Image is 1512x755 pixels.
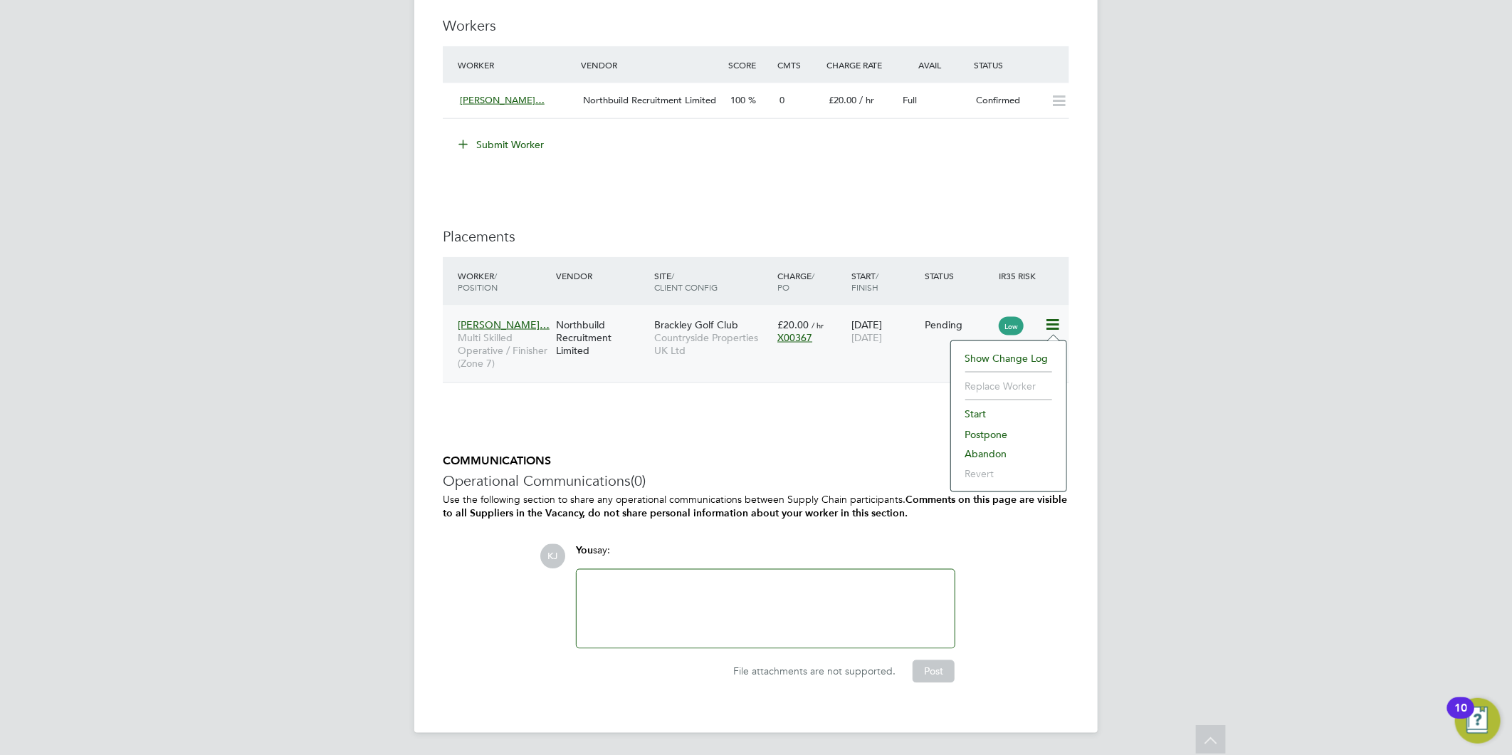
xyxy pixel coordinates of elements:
[725,52,774,78] div: Score
[922,263,996,288] div: Status
[733,665,896,678] span: File attachments are not supported.
[848,311,922,351] div: [DATE]
[654,318,738,331] span: Brackley Golf Club
[577,52,725,78] div: Vendor
[443,16,1069,35] h3: Workers
[823,52,897,78] div: Charge Rate
[651,263,774,300] div: Site
[454,263,552,300] div: Worker
[903,94,917,106] span: Full
[458,331,549,370] span: Multi Skilled Operative / Finisher (Zone 7)
[454,52,577,78] div: Worker
[958,348,1059,368] li: Show change log
[1455,698,1501,744] button: Open Resource Center, 10 new notifications
[958,404,1059,424] li: Start
[779,94,784,106] span: 0
[971,52,1069,78] div: Status
[971,89,1045,113] div: Confirmed
[812,320,824,330] span: / hr
[925,318,992,331] div: Pending
[552,311,651,365] div: Northbuild Recruitment Limited
[458,318,550,331] span: [PERSON_NAME]…
[913,660,955,683] button: Post
[958,464,1059,484] li: Revert
[458,270,498,293] span: / Position
[443,472,1069,491] h3: Operational Communications
[859,94,874,106] span: / hr
[958,425,1059,444] li: Postpone
[654,331,770,357] span: Countryside Properties UK Ltd
[1454,708,1467,727] div: 10
[774,52,823,78] div: Cmts
[848,263,922,300] div: Start
[583,94,716,106] span: Northbuild Recruitment Limited
[454,311,1069,323] a: [PERSON_NAME]…Multi Skilled Operative / Finisher (Zone 7)Northbuild Recruitment LimitedBrackley G...
[958,444,1059,464] li: Abandon
[443,494,1067,520] b: Comments on this page are visible to all Suppliers in the Vacancy, do not share personal informat...
[774,263,848,300] div: Charge
[777,270,814,293] span: / PO
[443,494,1069,521] p: Use the following section to share any operational communications between Supply Chain participants.
[448,133,555,156] button: Submit Worker
[576,545,593,557] span: You
[631,472,646,491] span: (0)
[443,227,1069,246] h3: Placements
[460,94,545,106] span: [PERSON_NAME]…
[958,376,1059,396] li: Replace Worker
[540,544,565,569] span: KJ
[999,317,1024,335] span: Low
[730,94,745,106] span: 100
[829,94,856,106] span: £20.00
[851,331,882,344] span: [DATE]
[576,544,955,569] div: say:
[777,331,812,344] span: X00367
[552,263,651,288] div: Vendor
[851,270,878,293] span: / Finish
[443,454,1069,469] h5: COMMUNICATIONS
[654,270,718,293] span: / Client Config
[995,263,1044,288] div: IR35 Risk
[897,52,971,78] div: Avail
[777,318,809,331] span: £20.00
